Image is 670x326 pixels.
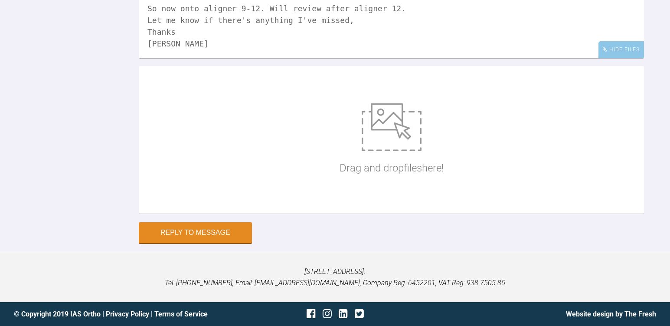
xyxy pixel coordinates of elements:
[139,222,252,243] button: Reply to Message
[598,41,644,58] div: Hide Files
[340,160,444,176] p: Drag and drop files here!
[14,266,656,288] p: [STREET_ADDRESS]. Tel: [PHONE_NUMBER], Email: [EMAIL_ADDRESS][DOMAIN_NAME], Company Reg: 6452201,...
[154,310,208,318] a: Terms of Service
[14,309,228,320] div: © Copyright 2019 IAS Ortho | |
[106,310,149,318] a: Privacy Policy
[566,310,656,318] a: Website design by The Fresh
